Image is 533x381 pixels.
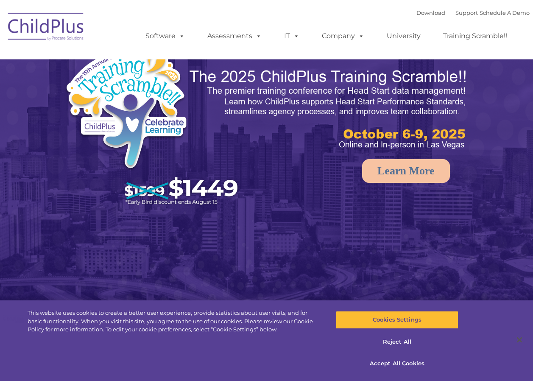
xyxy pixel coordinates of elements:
[336,355,458,373] button: Accept All Cookies
[137,28,193,45] a: Software
[378,28,429,45] a: University
[416,9,530,16] font: |
[28,309,320,334] div: This website uses cookies to create a better user experience, provide statistics about user visit...
[435,28,516,45] a: Training Scramble!!
[199,28,270,45] a: Assessments
[416,9,445,16] a: Download
[455,9,478,16] a: Support
[276,28,308,45] a: IT
[313,28,373,45] a: Company
[362,159,450,183] a: Learn More
[4,7,89,49] img: ChildPlus by Procare Solutions
[510,331,529,349] button: Close
[336,333,458,351] button: Reject All
[480,9,530,16] a: Schedule A Demo
[336,311,458,329] button: Cookies Settings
